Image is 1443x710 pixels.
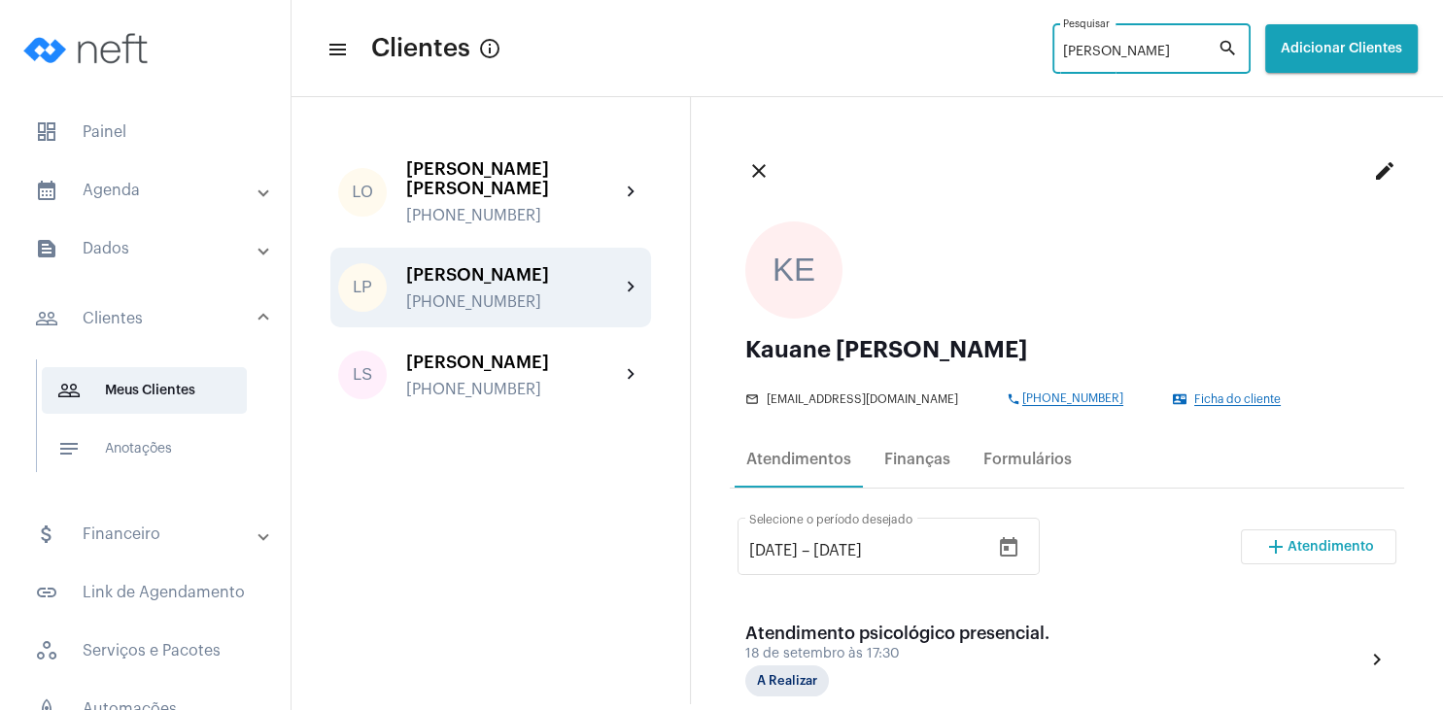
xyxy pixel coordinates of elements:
button: Adicionar Clientes [1265,24,1418,73]
mat-icon: Button that displays a tooltip when focused or hovered over [478,37,501,60]
span: Serviços e Pacotes [19,627,271,674]
div: 18 de setembro às 17:30 [745,647,1049,661]
mat-panel-title: Dados [35,237,259,260]
div: Atendimento psicológico presencial. [745,624,1049,643]
mat-icon: contact_mail [1173,392,1188,406]
mat-icon: sidenav icon [57,437,81,460]
div: Atendimentos [746,451,851,468]
mat-icon: sidenav icon [35,179,58,202]
button: Button that displays a tooltip when focused or hovered over [470,29,509,68]
span: – [802,542,809,559]
input: Data do fim [813,542,930,559]
span: [EMAIL_ADDRESS][DOMAIN_NAME] [767,393,958,406]
mat-expansion-panel-header: sidenav iconAgenda [12,167,291,214]
img: logo-neft-novo-2.png [16,10,161,87]
mat-icon: sidenav icon [35,581,58,604]
div: KE [745,221,842,319]
div: [PHONE_NUMBER] [406,293,620,311]
button: Adicionar Atendimento [1241,529,1396,564]
div: [PERSON_NAME] [406,265,620,285]
mat-icon: chevron_right [1365,648,1389,671]
span: Painel [19,109,271,155]
span: sidenav icon [35,639,58,662]
span: Anotações [42,425,247,472]
input: Pesquisar [1063,45,1218,60]
mat-panel-title: Financeiro [35,523,259,546]
mat-expansion-panel-header: sidenav iconDados [12,225,291,272]
span: [PHONE_NUMBER] [1022,392,1123,406]
span: Adicionar Clientes [1281,42,1402,55]
div: Formulários [983,451,1072,468]
mat-expansion-panel-header: sidenav iconClientes [12,287,291,350]
input: Data de início [749,542,798,559]
span: Meus Clientes [42,367,247,414]
mat-icon: chevron_right [620,363,643,387]
mat-expansion-panel-header: sidenav iconFinanceiro [12,511,291,558]
mat-icon: search [1218,37,1241,60]
mat-icon: add [1264,535,1288,558]
div: [PHONE_NUMBER] [406,381,620,398]
div: Kauane [PERSON_NAME] [745,338,1389,361]
span: Link de Agendamento [19,569,271,616]
div: [PHONE_NUMBER] [406,207,620,224]
mat-icon: sidenav icon [57,379,81,402]
mat-icon: sidenav icon [35,307,58,330]
div: LP [338,263,387,312]
mat-icon: chevron_right [620,181,643,204]
mat-icon: sidenav icon [326,38,346,61]
div: [PERSON_NAME] [406,353,620,372]
mat-icon: mail_outline [745,392,761,406]
mat-panel-title: Clientes [35,307,259,330]
div: LO [338,168,387,217]
mat-chip: A Realizar [745,665,829,696]
mat-icon: phone [1007,392,1022,406]
mat-icon: sidenav icon [35,523,58,546]
div: sidenav iconClientes [12,350,291,499]
mat-icon: edit [1373,159,1396,183]
div: Finanças [884,451,950,468]
span: Clientes [371,33,470,64]
span: Ficha do cliente [1194,393,1281,406]
mat-panel-title: Agenda [35,179,259,202]
span: sidenav icon [35,120,58,144]
button: Open calendar [989,528,1028,567]
span: Atendimento [1288,540,1374,554]
div: [PERSON_NAME] [PERSON_NAME] [406,159,620,198]
div: LS [338,351,387,399]
mat-icon: close [747,159,771,183]
mat-icon: sidenav icon [35,237,58,260]
mat-icon: chevron_right [620,276,643,299]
